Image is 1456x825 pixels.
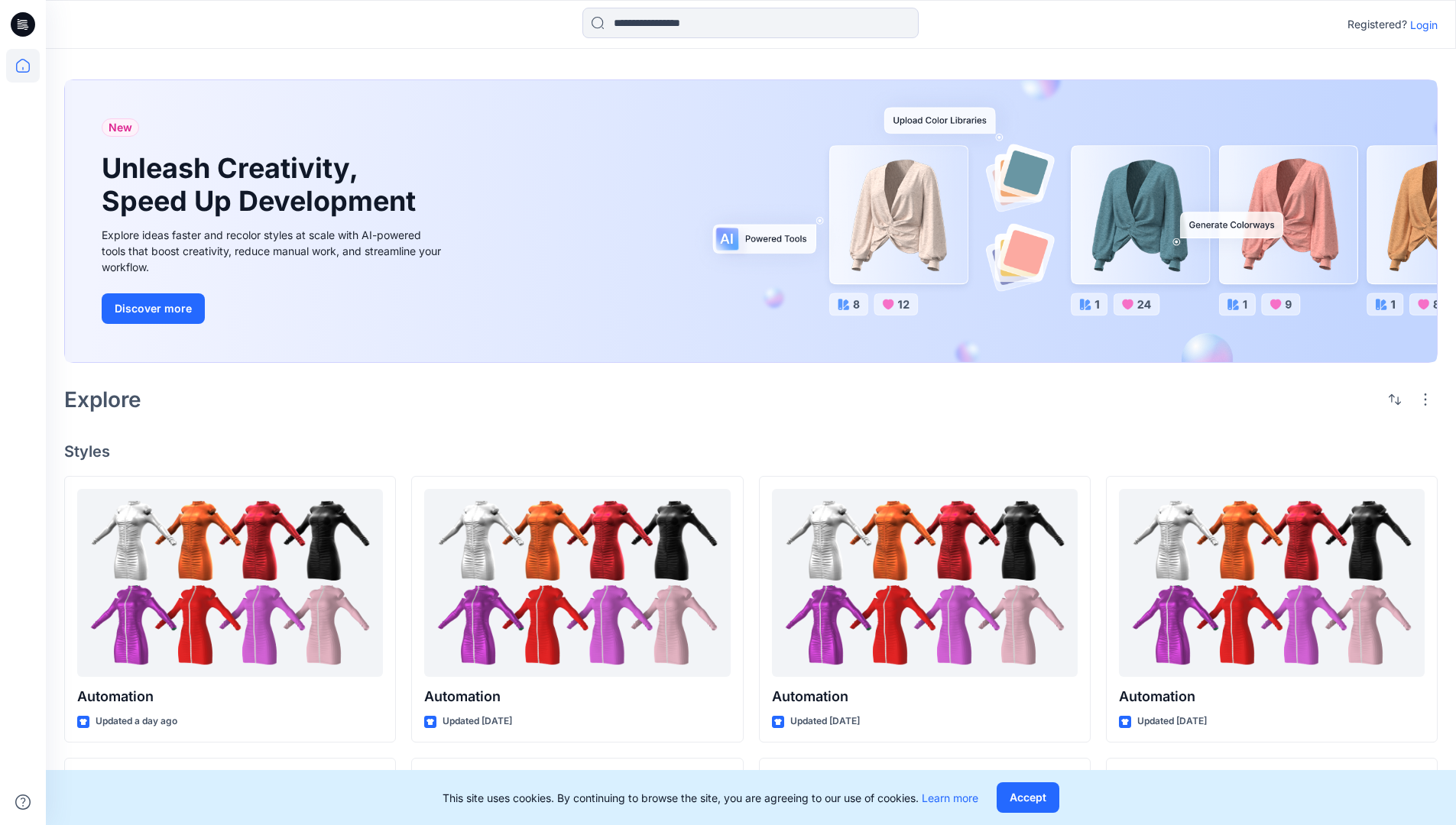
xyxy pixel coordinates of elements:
[77,489,383,678] a: Automation
[424,489,730,678] a: Automation
[64,442,1438,461] h4: Styles
[424,686,730,707] p: Automation
[1137,713,1207,730] p: Updated [DATE]
[443,790,978,806] p: This site uses cookies. By continuing to browse the site, you are agreeing to our use of cookies.
[997,782,1059,813] button: Accept
[102,293,446,324] a: Discover more
[77,686,383,707] p: Automation
[443,713,512,730] p: Updated [DATE]
[1119,686,1425,707] p: Automation
[102,152,423,218] h1: Unleash Creativity, Speed Up Development
[109,118,132,137] span: New
[1347,15,1407,34] p: Registered?
[772,686,1078,707] p: Automation
[790,713,860,730] p: Updated [DATE]
[96,713,177,730] p: Updated a day ago
[772,489,1078,678] a: Automation
[102,293,205,324] button: Discover more
[922,791,978,804] a: Learn more
[1119,489,1425,678] a: Automation
[102,227,446,275] div: Explore ideas faster and recolor styles at scale with AI-powered tools that boost creativity, red...
[64,387,141,412] h2: Explore
[1410,17,1438,33] p: Login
